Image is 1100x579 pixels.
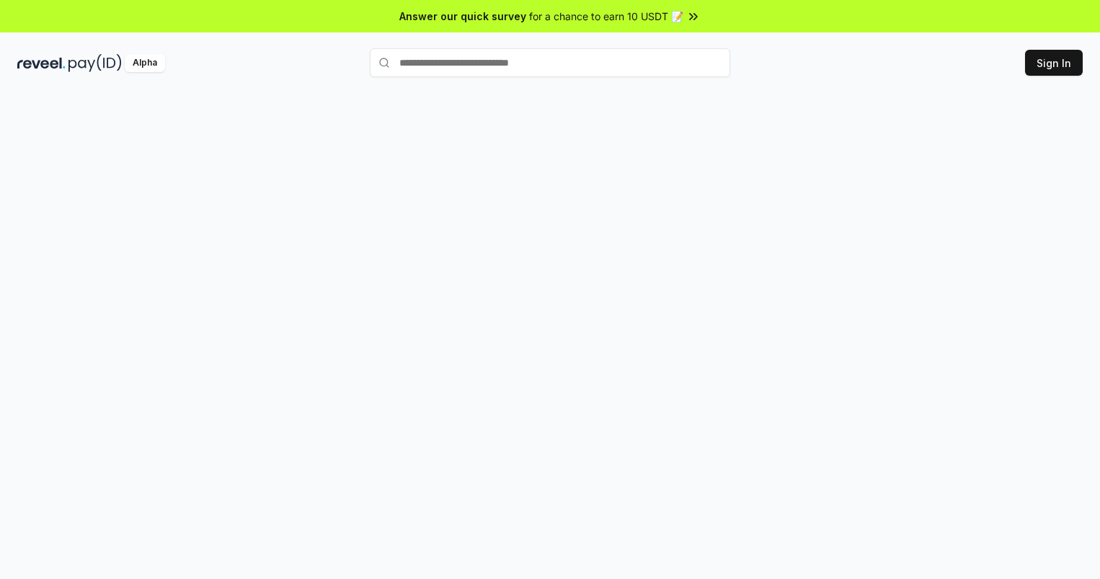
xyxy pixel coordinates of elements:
img: reveel_dark [17,54,66,72]
img: pay_id [68,54,122,72]
button: Sign In [1025,50,1083,76]
div: Alpha [125,54,165,72]
span: Answer our quick survey [399,9,526,24]
span: for a chance to earn 10 USDT 📝 [529,9,683,24]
